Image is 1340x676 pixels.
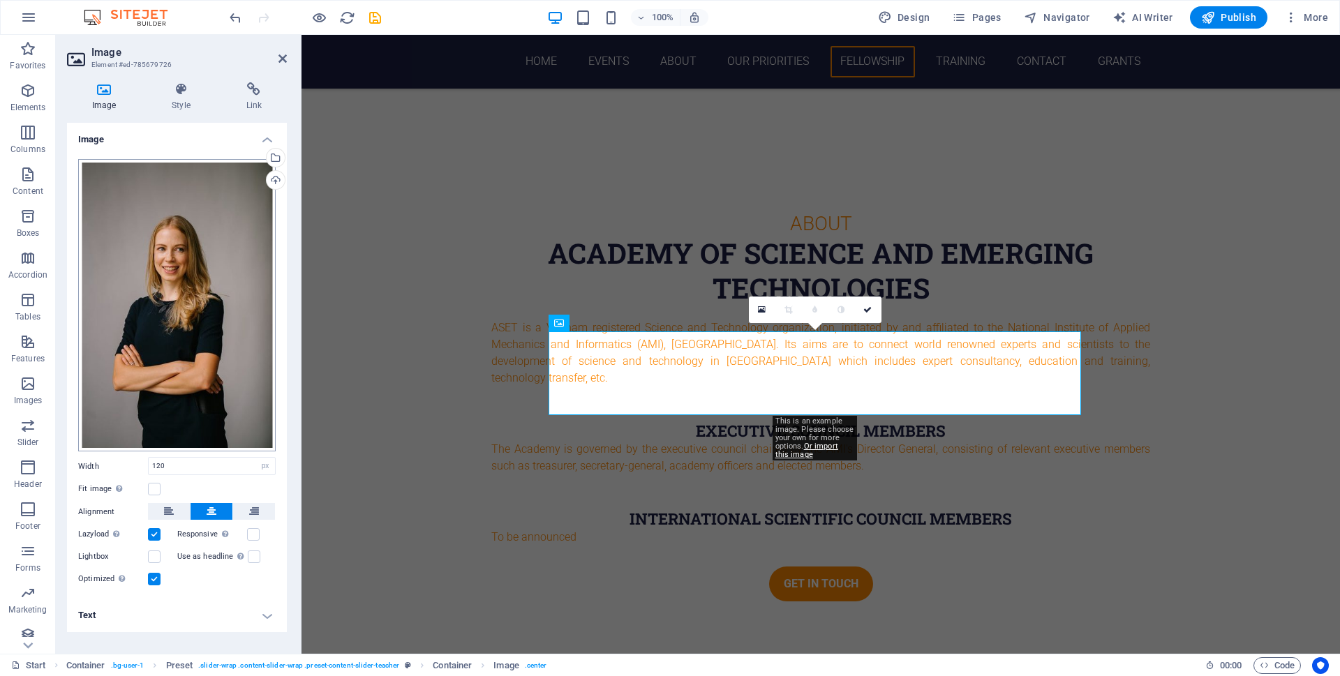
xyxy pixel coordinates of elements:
span: 00 00 [1220,657,1242,674]
img: Editor Logo [80,9,185,26]
div: pexels-photo-1024311.jpeg [78,159,276,452]
p: Content [13,186,43,197]
h4: Style [147,82,221,112]
a: Greyscale [828,296,855,323]
label: Responsive [177,526,247,543]
p: Slider [17,437,39,448]
label: Lightbox [78,548,148,565]
button: Navigator [1018,6,1096,29]
span: Click to select. Double-click to edit [433,657,472,674]
h4: Link [221,82,287,112]
button: Pages [946,6,1006,29]
span: Click to select. Double-click to edit [66,657,105,674]
label: Use as headline [177,548,248,565]
button: Usercentrics [1312,657,1329,674]
p: Boxes [17,227,40,239]
span: Click to select. Double-click to edit [493,657,519,674]
i: On resize automatically adjust zoom level to fit chosen device. [688,11,701,24]
p: Images [14,395,43,406]
h4: Text [67,599,287,632]
p: Forms [15,562,40,573]
p: Accordion [8,269,47,280]
button: save [366,9,383,26]
nav: breadcrumb [66,657,547,674]
a: Click to cancel selection. Double-click to open Pages [11,657,46,674]
h4: Image [67,82,147,112]
a: Select files from the file manager, stock photos, or upload file(s) [749,296,775,323]
span: . slider-wrap .content-slider-wrap .preset-content-slider-teacher [198,657,399,674]
span: . center [525,657,547,674]
label: Fit image [78,481,148,497]
a: Crop mode [775,296,802,323]
h6: Session time [1205,657,1242,674]
h3: Element #ed-785679726 [91,59,259,71]
a: Or import this image [775,442,838,459]
span: Publish [1201,10,1256,24]
label: Lazyload [78,526,148,543]
p: Favorites [10,60,45,71]
button: reload [338,9,355,26]
h2: Image [91,46,287,59]
span: Click to select. Double-click to edit [166,657,193,674]
i: Save (Ctrl+S) [367,10,383,26]
p: Tables [15,311,40,322]
div: This is an example image. Please choose your own for more options. [773,416,857,460]
button: undo [227,9,244,26]
button: Design [872,6,936,29]
span: Pages [952,10,1001,24]
p: Features [11,353,45,364]
span: : [1230,660,1232,670]
i: Undo: Change image (Ctrl+Z) [228,10,244,26]
span: . bg-user-1 [111,657,144,674]
i: This element is a customizable preset [405,661,411,669]
div: Design (Ctrl+Alt+Y) [872,6,936,29]
span: Code [1260,657,1295,674]
span: Navigator [1024,10,1090,24]
button: Code [1253,657,1301,674]
button: AI Writer [1107,6,1179,29]
label: Optimized [78,571,148,587]
p: Marketing [8,604,47,615]
p: Columns [10,144,45,155]
span: More [1284,10,1328,24]
p: Elements [10,102,46,113]
p: Header [14,479,42,490]
h6: 100% [652,9,674,26]
button: More [1279,6,1334,29]
h4: Image [67,123,287,148]
button: Publish [1190,6,1267,29]
label: Width [78,463,148,470]
label: Alignment [78,504,148,520]
button: 100% [631,9,680,26]
span: AI Writer [1112,10,1173,24]
a: Blur [802,296,828,323]
span: Design [878,10,930,24]
a: Confirm ( Ctrl ⏎ ) [855,296,881,323]
p: Footer [15,520,40,532]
